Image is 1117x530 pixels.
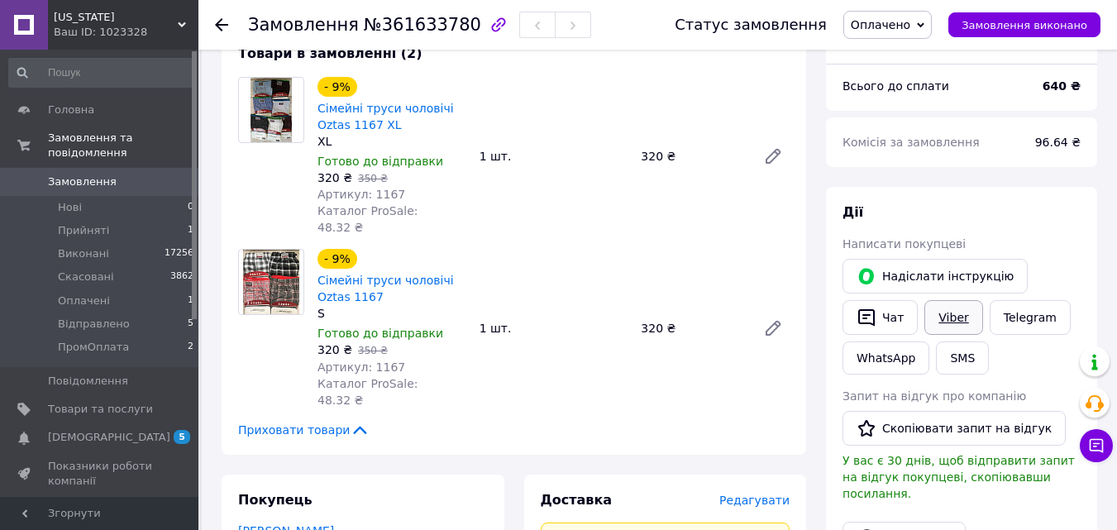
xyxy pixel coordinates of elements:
[843,237,966,251] span: Написати покупцеві
[317,343,352,356] span: 320 ₴
[843,259,1028,294] button: Надіслати інструкцію
[851,18,910,31] span: Оплачено
[58,294,110,308] span: Оплачені
[238,422,370,438] span: Приховати товари
[48,402,153,417] span: Товари та послуги
[238,45,422,61] span: Товари в замовленні (2)
[634,317,750,340] div: 320 ₴
[48,430,170,445] span: [DEMOGRAPHIC_DATA]
[317,155,443,168] span: Готово до відправки
[317,204,418,234] span: Каталог ProSale: 48.32 ₴
[675,17,827,33] div: Статус замовлення
[48,103,94,117] span: Головна
[58,340,129,355] span: ПромОплата
[358,345,388,356] span: 350 ₴
[54,10,178,25] span: MONTANA
[843,300,918,335] button: Чат
[58,317,130,332] span: Відправлено
[48,374,128,389] span: Повідомлення
[48,459,153,489] span: Показники роботи компанії
[924,300,982,335] a: Viber
[634,145,750,168] div: 320 ₴
[317,377,418,407] span: Каталог ProSale: 48.32 ₴
[58,270,114,284] span: Скасовані
[317,249,357,269] div: - 9%
[843,341,929,375] a: WhatsApp
[1043,79,1081,93] b: 640 ₴
[1080,429,1113,462] button: Чат з покупцем
[364,15,481,35] span: №361633780
[174,430,190,444] span: 5
[170,270,193,284] span: 3862
[317,305,466,322] div: S
[843,389,1026,403] span: Запит на відгук про компанію
[358,173,388,184] span: 350 ₴
[757,140,790,173] a: Редагувати
[54,25,198,40] div: Ваш ID: 1023328
[843,79,949,93] span: Всього до сплати
[317,77,357,97] div: - 9%
[188,340,193,355] span: 2
[317,133,466,150] div: XL
[188,200,193,215] span: 0
[317,171,352,184] span: 320 ₴
[990,300,1071,335] a: Telegram
[843,411,1066,446] button: Скопіювати запит на відгук
[248,15,359,35] span: Замовлення
[251,78,292,142] img: Сімейні труси чоловічі Oztas 1167 XL
[58,246,109,261] span: Виконані
[215,17,228,33] div: Повернутися назад
[936,341,989,375] button: SMS
[317,360,405,374] span: Артикул: 1167
[962,19,1087,31] span: Замовлення виконано
[58,200,82,215] span: Нові
[188,317,193,332] span: 5
[843,454,1075,500] span: У вас є 30 днів, щоб відправити запит на відгук покупцеві, скопіювавши посилання.
[188,223,193,238] span: 1
[48,174,117,189] span: Замовлення
[8,58,195,88] input: Пошук
[843,136,980,149] span: Комісія за замовлення
[317,188,405,201] span: Артикул: 1167
[719,494,790,507] span: Редагувати
[473,317,635,340] div: 1 шт.
[188,294,193,308] span: 1
[238,492,313,508] span: Покупець
[243,250,299,314] img: Сімейні труси чоловічі Oztas 1167
[1035,136,1081,149] span: 96.64 ₴
[48,131,198,160] span: Замовлення та повідомлення
[541,492,613,508] span: Доставка
[165,246,193,261] span: 17256
[843,204,863,220] span: Дії
[757,312,790,345] a: Редагувати
[948,12,1100,37] button: Замовлення виконано
[473,145,635,168] div: 1 шт.
[317,102,454,131] a: Сімейні труси чоловічі Oztas 1167 XL
[58,223,109,238] span: Прийняті
[317,274,454,303] a: Сімейні труси чоловічі Oztas 1167
[317,327,443,340] span: Готово до відправки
